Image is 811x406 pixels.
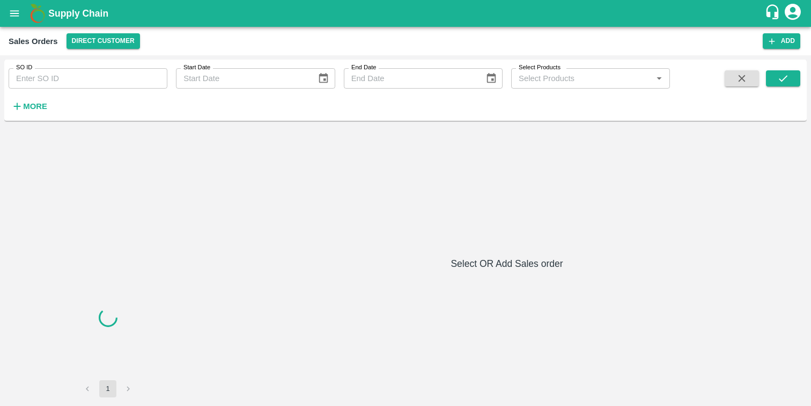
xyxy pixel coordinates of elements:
input: Enter SO ID [9,68,167,89]
button: page 1 [99,380,116,397]
a: Supply Chain [48,6,764,21]
input: Start Date [176,68,309,89]
label: End Date [351,63,376,72]
button: More [9,97,50,115]
button: Add [763,33,800,49]
img: logo [27,3,48,24]
div: account of current user [783,2,802,25]
label: Select Products [519,63,561,72]
h6: Select OR Add Sales order [211,256,802,271]
button: Choose date [481,68,502,89]
div: customer-support [764,4,783,23]
nav: pagination navigation [77,380,138,397]
input: Select Products [514,71,649,85]
div: Sales Orders [9,34,58,48]
label: Start Date [183,63,210,72]
input: End Date [344,68,477,89]
b: Supply Chain [48,8,108,19]
button: Select DC [67,33,140,49]
label: SO ID [16,63,32,72]
button: open drawer [2,1,27,26]
button: Open [652,71,666,85]
button: Choose date [313,68,334,89]
strong: More [23,102,47,111]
